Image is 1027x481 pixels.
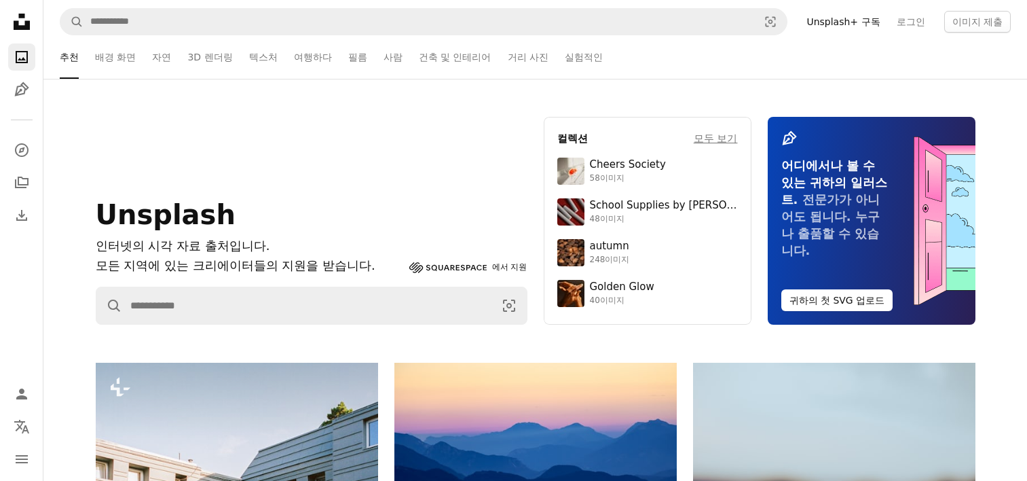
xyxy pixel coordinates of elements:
a: 일러스트 [8,76,35,103]
a: Golden Glow40이미지 [557,280,738,307]
div: School Supplies by [PERSON_NAME] [590,199,738,213]
a: 탐색 [8,137,35,164]
form: 사이트 전체에서 이미지 찾기 [60,8,787,35]
a: 실험적인 [565,35,603,79]
a: 사진 [8,43,35,71]
a: 파스텔 색의 하늘 아래 겹겹이 쌓인 푸른 산 [394,444,677,457]
div: 58이미지 [590,173,666,184]
button: Unsplash 검색 [96,287,122,324]
a: School Supplies by [PERSON_NAME]48이미지 [557,198,738,226]
a: 에서 지원 [409,260,527,276]
div: 40이미지 [590,296,654,306]
a: 거리 사진 [508,35,548,79]
button: Unsplash 검색 [60,9,83,35]
a: 건축 및 인테리어 [419,35,491,79]
a: 모두 보기 [694,130,738,147]
a: Cheers Society58이미지 [557,158,738,185]
a: 컬렉션 [8,169,35,196]
a: 다운로드 내역 [8,202,35,229]
div: Cheers Society [590,158,666,172]
img: premium_photo-1715107534993-67196b65cde7 [557,198,584,226]
a: 3D 렌더링 [187,35,232,79]
a: 필름 [348,35,367,79]
a: 배경 화면 [95,35,136,79]
div: Golden Glow [590,281,654,294]
form: 사이트 전체에서 이미지 찾기 [96,287,527,325]
button: 귀하의 첫 SVG 업로드 [781,289,893,311]
a: 사람 [384,35,403,79]
button: 언어 [8,413,35,440]
span: 전문가가 아니어도 됩니다. 누구나 출품할 수 있습니다. [781,192,880,257]
a: 자연 [152,35,171,79]
button: 시각적 검색 [491,287,527,324]
a: Unsplash+ 구독 [798,11,888,33]
h4: 컬렉션 [557,130,588,147]
div: autumn [590,240,630,253]
span: 어디에서나 볼 수 있는 귀하의 일러스트. [781,158,888,207]
a: 여행하다 [294,35,332,79]
img: photo-1637983927634-619de4ccecac [557,239,584,266]
a: 로그인 / 가입 [8,380,35,408]
div: 48이미지 [590,214,738,225]
button: 이미지 제출 [944,11,1011,33]
a: autumn248이미지 [557,239,738,266]
span: Unsplash [96,199,236,230]
h1: 인터넷의 시각 자료 출처입니다. [96,236,404,256]
img: photo-1610218588353-03e3130b0e2d [557,158,584,185]
a: 로그인 [889,11,933,33]
button: 시각적 검색 [754,9,787,35]
a: 텍스처 [249,35,278,79]
p: 모든 지역에 있는 크리에이터들의 지원을 받습니다. [96,256,404,276]
div: 248이미지 [590,255,630,266]
button: 메뉴 [8,446,35,473]
img: premium_photo-1754759085924-d6c35cb5b7a4 [557,280,584,307]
